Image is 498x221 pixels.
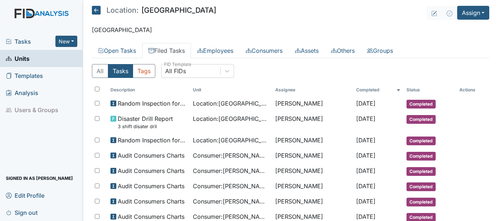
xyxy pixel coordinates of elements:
[404,84,456,96] th: Toggle SortBy
[272,179,353,194] td: [PERSON_NAME]
[193,182,269,190] span: Consumer : [PERSON_NAME]
[356,152,376,159] span: [DATE]
[356,167,376,174] span: [DATE]
[406,167,436,176] span: Completed
[272,133,353,148] td: [PERSON_NAME]
[92,43,142,58] a: Open Tasks
[6,37,55,46] a: Tasks
[193,166,269,175] span: Consumer : [PERSON_NAME]
[406,198,436,206] span: Completed
[190,84,272,96] th: Toggle SortBy
[272,84,353,96] th: Assignee
[272,111,353,133] td: [PERSON_NAME]
[92,6,216,15] h5: [GEOGRAPHIC_DATA]
[118,136,187,145] span: Random Inspection for Evening
[6,207,38,218] span: Sign out
[118,212,184,221] span: Audit Consumers Charts
[118,182,184,190] span: Audit Consumers Charts
[108,84,190,96] th: Toggle SortBy
[92,64,155,78] div: Type filter
[133,64,155,78] button: Tags
[118,114,173,130] span: Disaster Drill Report 3 shift disater dril
[356,182,376,190] span: [DATE]
[6,53,30,64] span: Units
[272,194,353,209] td: [PERSON_NAME]
[165,67,186,75] div: All FIDs
[272,96,353,111] td: [PERSON_NAME]
[118,99,187,108] span: Random Inspection for AM
[6,190,44,201] span: Edit Profile
[118,197,184,206] span: Audit Consumers Charts
[353,84,404,96] th: Toggle SortBy
[6,70,43,81] span: Templates
[95,87,100,91] input: Toggle All Rows Selected
[361,43,399,58] a: Groups
[325,43,361,58] a: Others
[356,137,376,144] span: [DATE]
[406,137,436,145] span: Completed
[406,115,436,124] span: Completed
[106,7,139,14] span: Location:
[118,123,173,130] small: 3 shift disater dril
[272,148,353,163] td: [PERSON_NAME]
[193,99,269,108] span: Location : [GEOGRAPHIC_DATA]
[193,151,269,160] span: Consumer : [PERSON_NAME]
[457,6,489,20] button: Assign
[356,213,376,220] span: [DATE]
[272,163,353,179] td: [PERSON_NAME]
[92,64,108,78] button: All
[6,87,38,98] span: Analysis
[456,84,489,96] th: Actions
[193,197,269,206] span: Consumer : [PERSON_NAME]
[406,100,436,108] span: Completed
[240,43,289,58] a: Consumers
[193,114,269,123] span: Location : [GEOGRAPHIC_DATA]
[118,166,184,175] span: Audit Consumers Charts
[193,136,269,145] span: Location : [GEOGRAPHIC_DATA]
[193,212,269,221] span: Consumer : [PERSON_NAME][GEOGRAPHIC_DATA]
[191,43,240,58] a: Employees
[142,43,191,58] a: Filed Tasks
[108,64,133,78] button: Tasks
[92,25,489,34] p: [GEOGRAPHIC_DATA]
[55,36,77,47] button: New
[356,115,376,122] span: [DATE]
[406,152,436,161] span: Completed
[6,173,73,184] span: Signed in as [PERSON_NAME]
[289,43,325,58] a: Assets
[356,198,376,205] span: [DATE]
[356,100,376,107] span: [DATE]
[406,182,436,191] span: Completed
[118,151,184,160] span: Audit Consumers Charts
